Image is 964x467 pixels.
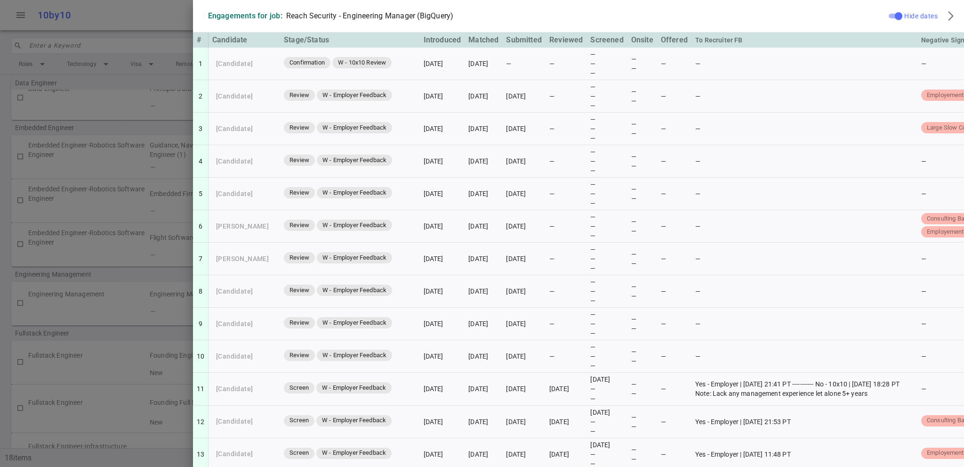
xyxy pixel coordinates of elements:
span: W - Employer Feedback [319,156,390,165]
td: — [657,178,691,210]
div: — [631,282,653,291]
div: — [590,133,623,143]
span: W - Employer Feedback [319,286,390,295]
td: — [657,113,691,145]
div: — [590,450,623,459]
div: — [590,328,623,338]
td: 7 [193,243,209,275]
span: W - Employer Feedback [319,351,390,360]
div: — [631,259,653,268]
td: [DATE] [465,80,502,113]
td: 3 [193,113,209,145]
div: — [631,347,653,356]
div: — [631,379,653,389]
td: [DATE] [465,340,502,373]
div: — [590,245,623,254]
div: — [590,231,623,240]
span: Screen [286,384,313,393]
div: [DATE] [590,375,623,384]
div: — [631,356,653,366]
td: — [691,210,917,243]
td: — [546,210,586,243]
div: — [631,87,653,96]
td: [DATE] [420,308,465,340]
div: — [590,180,623,189]
div: — [631,226,653,236]
div: — [631,217,653,226]
td: — [657,373,691,405]
td: [DATE] [502,406,546,438]
th: Introduced [420,33,465,48]
div: — [631,194,653,203]
td: — [546,178,586,210]
td: — [546,48,586,80]
span: Review [286,188,313,197]
span: W - Employer Feedback [319,254,390,262]
div: — [631,314,653,324]
div: — [590,254,623,263]
div: — [631,129,653,138]
th: # [193,33,209,48]
div: — [631,454,653,464]
div: — [631,96,653,106]
td: [DATE] [502,80,546,113]
td: — [691,113,917,145]
td: — [657,406,691,438]
div: — [590,319,623,328]
td: [DATE] [465,406,502,438]
td: [DATE] [465,308,502,340]
td: — [657,48,691,80]
td: [DATE] [420,243,465,275]
td: [DATE] [502,113,546,145]
td: — [691,48,917,80]
div: — [590,394,623,403]
td: — [546,340,586,373]
div: — [590,49,623,59]
th: Submitted [502,33,546,48]
td: — [546,275,586,308]
span: Review [286,221,313,230]
span: W - Employer Feedback [319,123,390,132]
div: — [631,422,653,431]
span: arrow_forward_ios [945,10,956,22]
td: [DATE] [465,178,502,210]
div: — [590,361,623,370]
div: — [590,352,623,361]
td: — [502,48,546,80]
td: [DATE] [465,275,502,308]
td: — [657,210,691,243]
td: [DATE] [502,145,546,178]
span: Review [286,286,313,295]
td: — [691,308,917,340]
td: — [691,80,917,113]
span: Screen [286,449,313,458]
span: W - Employer Feedback [319,91,390,100]
th: Offered [657,33,691,48]
td: — [657,243,691,275]
td: — [691,145,917,178]
td: 6 [193,210,209,243]
div: — [631,291,653,301]
div: — [590,82,623,91]
span: Review [286,156,313,165]
td: [DATE] [465,145,502,178]
div: — [590,115,623,124]
td: [DATE] [502,373,546,405]
td: — [657,275,691,308]
span: Screen [286,416,313,425]
td: — [691,340,917,373]
div: — [631,119,653,129]
td: [DATE] [420,178,465,210]
span: W - Employer Feedback [319,188,390,197]
td: [DATE] [465,243,502,275]
td: — [546,145,586,178]
td: [DATE] [420,406,465,438]
div: Reach Security - Engineering Manager (BigQuery) [286,11,454,21]
td: [DATE] [420,113,465,145]
td: — [546,80,586,113]
div: — [590,417,623,426]
td: — [657,308,691,340]
td: — [657,80,691,113]
td: 8 [193,275,209,308]
th: Stage/Status [280,33,419,48]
